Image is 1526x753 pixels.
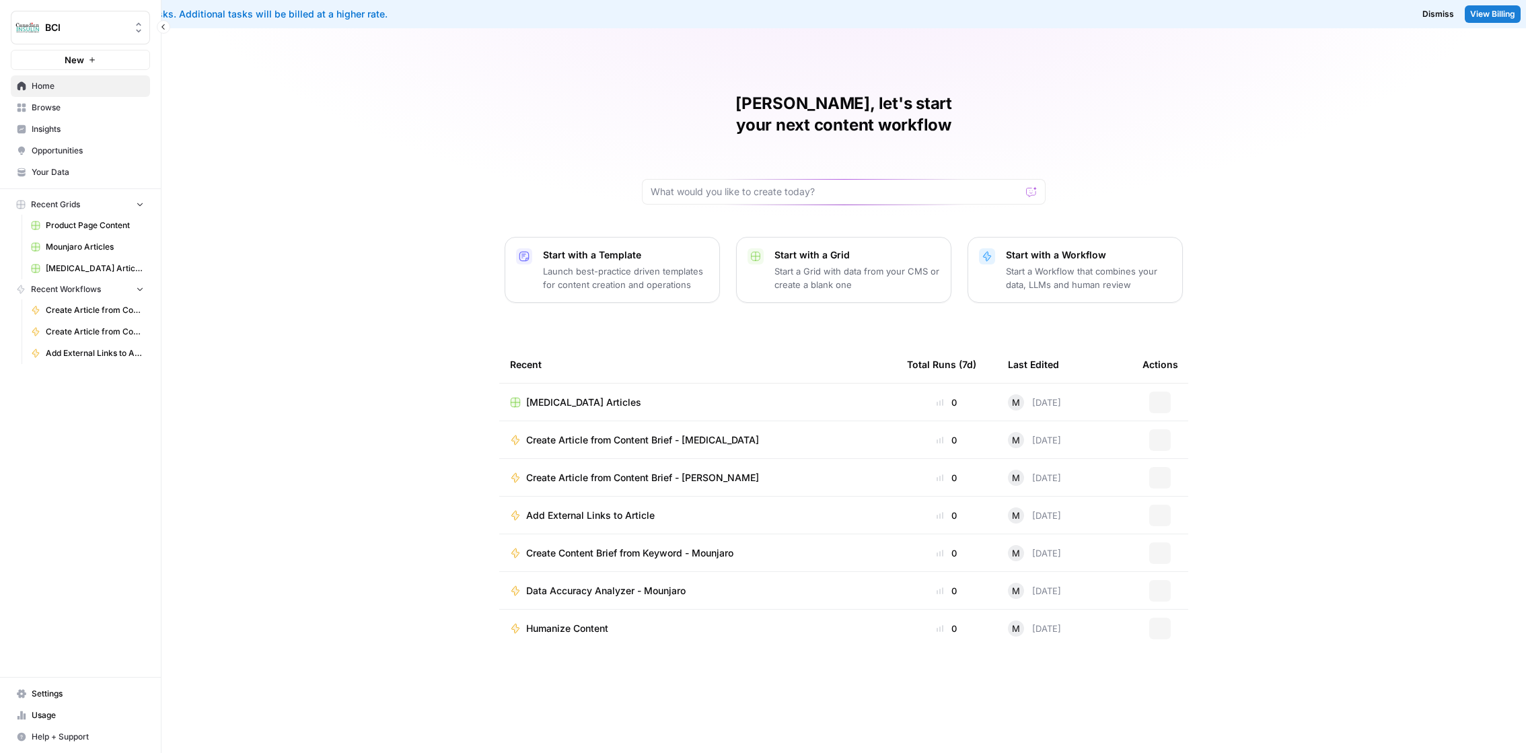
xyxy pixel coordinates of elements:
button: Start with a WorkflowStart a Workflow that combines your data, LLMs and human review [968,237,1183,303]
a: Create Article from Content Brief - [MEDICAL_DATA] [25,299,150,321]
span: Product Page Content [46,219,144,231]
span: M [1012,433,1020,447]
div: 0 [907,471,986,485]
a: Create Article from Content Brief - [PERSON_NAME] [510,471,885,485]
a: Create Article from Content Brief - [MEDICAL_DATA] [510,433,885,447]
button: New [11,50,150,70]
img: BCI Logo [15,15,40,40]
span: Create Article from Content Brief - [MEDICAL_DATA] [526,433,759,447]
div: [DATE] [1008,432,1061,448]
span: M [1012,546,1020,560]
span: View Billing [1470,8,1515,20]
div: Actions [1142,346,1178,383]
div: [DATE] [1008,507,1061,524]
span: Your Data [32,166,144,178]
a: [MEDICAL_DATA] Articles [510,396,885,409]
div: 0 [907,546,986,560]
span: [MEDICAL_DATA] Articles [526,396,641,409]
div: Recent [510,346,885,383]
button: Recent Grids [11,194,150,215]
span: Create Content Brief from Keyword - Mounjaro [526,546,733,560]
a: Mounjaro Articles [25,236,150,258]
span: M [1012,622,1020,635]
div: [DATE] [1008,583,1061,599]
span: M [1012,509,1020,522]
div: Last Edited [1008,346,1059,383]
a: Data Accuracy Analyzer - Mounjaro [510,584,885,598]
a: Product Page Content [25,215,150,236]
span: New [65,53,84,67]
a: View Billing [1465,5,1521,23]
div: 0 [907,396,986,409]
span: Recent Grids [31,199,80,211]
span: Create Article from Content Brief - [MEDICAL_DATA] [46,304,144,316]
p: Start a Grid with data from your CMS or create a blank one [774,264,940,291]
span: Add External Links to Article [526,509,655,522]
div: 0 [907,622,986,635]
p: Launch best-practice driven templates for content creation and operations [543,264,708,291]
div: You've used your included tasks. Additional tasks will be billed at a higher rate. [11,7,900,21]
div: [DATE] [1008,620,1061,637]
button: Recent Workflows [11,279,150,299]
p: Start a Workflow that combines your data, LLMs and human review [1006,264,1171,291]
span: Help + Support [32,731,144,743]
span: M [1012,584,1020,598]
a: Usage [11,705,150,726]
div: 0 [907,509,986,522]
p: Start with a Grid [774,248,940,262]
a: Browse [11,97,150,118]
div: [DATE] [1008,545,1061,561]
span: Dismiss [1422,8,1454,20]
span: M [1012,396,1020,409]
p: Start with a Template [543,248,708,262]
button: Help + Support [11,726,150,748]
button: Start with a GridStart a Grid with data from your CMS or create a blank one [736,237,951,303]
span: Mounjaro Articles [46,241,144,253]
span: Opportunities [32,145,144,157]
a: Add External Links to Article [510,509,885,522]
a: Create Content Brief from Keyword - Mounjaro [510,546,885,560]
span: BCI [45,21,126,34]
a: Opportunities [11,140,150,162]
button: Workspace: BCI [11,11,150,44]
span: Browse [32,102,144,114]
input: What would you like to create today? [651,185,1021,199]
a: Insights [11,118,150,140]
a: Your Data [11,162,150,183]
span: Create Article from Content Brief - [PERSON_NAME] [46,326,144,338]
button: Start with a TemplateLaunch best-practice driven templates for content creation and operations [505,237,720,303]
a: Home [11,75,150,97]
h1: [PERSON_NAME], let's start your next content workflow [642,93,1046,136]
button: Dismiss [1417,5,1459,23]
span: Settings [32,688,144,700]
span: Create Article from Content Brief - [PERSON_NAME] [526,471,759,485]
span: Recent Workflows [31,283,101,295]
a: Create Article from Content Brief - [PERSON_NAME] [25,321,150,343]
span: Insights [32,123,144,135]
span: Humanize Content [526,622,608,635]
div: 0 [907,433,986,447]
p: Start with a Workflow [1006,248,1171,262]
div: 0 [907,584,986,598]
a: [MEDICAL_DATA] Articles [25,258,150,279]
span: M [1012,471,1020,485]
a: Settings [11,683,150,705]
span: [MEDICAL_DATA] Articles [46,262,144,275]
a: Add External Links to Article [25,343,150,364]
span: Usage [32,709,144,721]
span: Add External Links to Article [46,347,144,359]
div: [DATE] [1008,394,1061,410]
div: [DATE] [1008,470,1061,486]
span: Home [32,80,144,92]
span: Data Accuracy Analyzer - Mounjaro [526,584,686,598]
div: Total Runs (7d) [907,346,976,383]
a: Humanize Content [510,622,885,635]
